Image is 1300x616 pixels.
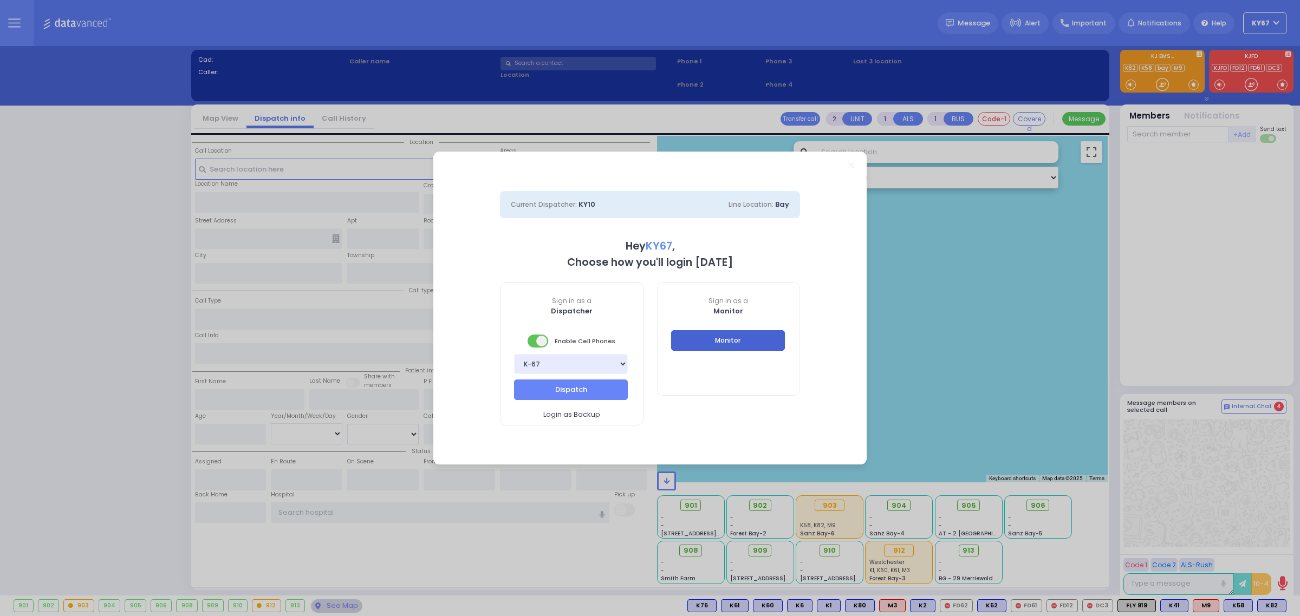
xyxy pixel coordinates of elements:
span: KY10 [578,199,595,209]
span: Sign in as a [500,296,643,306]
span: Current Dispatcher: [511,200,577,209]
b: Dispatcher [551,306,593,316]
b: Hey , [626,239,675,253]
b: Choose how you'll login [DATE] [567,255,733,270]
span: KY67 [646,239,672,253]
button: Monitor [671,330,785,351]
button: Dispatch [514,379,628,400]
span: Sign in as a [658,296,800,306]
span: Line Location: [729,200,773,209]
span: Login as Backup [543,409,600,420]
b: Monitor [713,306,743,316]
span: Enable Cell Phones [528,333,615,349]
a: Close [848,162,854,168]
span: Bay [775,199,789,209]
